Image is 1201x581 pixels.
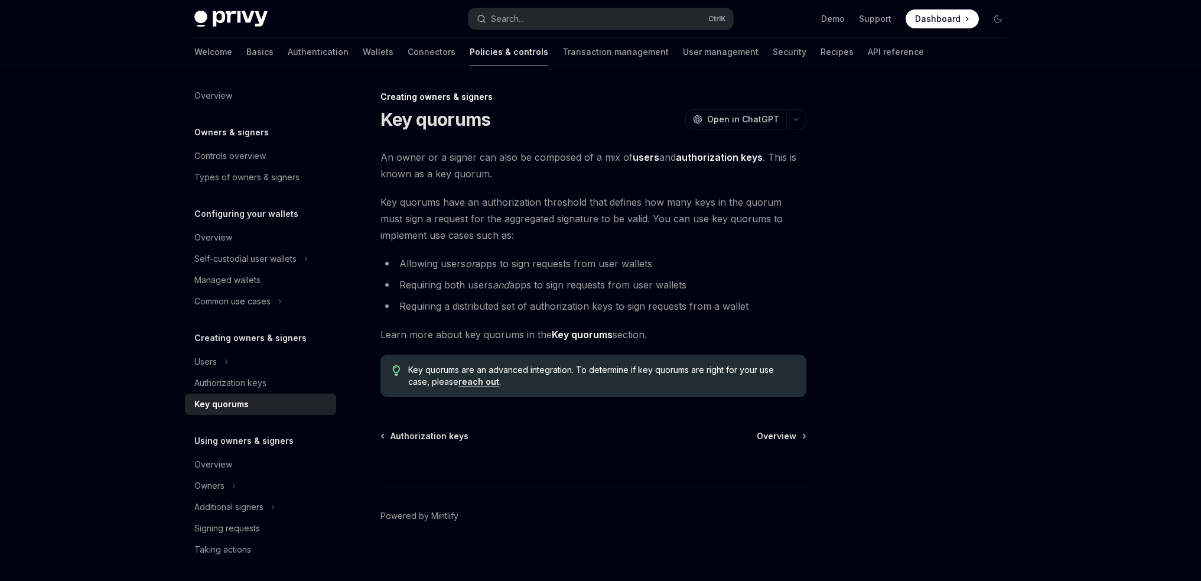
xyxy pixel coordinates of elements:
[185,394,336,415] a: Key quorums
[380,109,491,130] h1: Key quorums
[773,38,806,66] a: Security
[707,113,779,125] span: Open in ChatGPT
[491,12,524,26] div: Search...
[380,277,806,293] li: Requiring both users apps to sign requests from user wallets
[562,38,669,66] a: Transaction management
[185,372,336,394] a: Authorization keys
[683,38,759,66] a: User management
[194,252,297,266] div: Self-custodial user wallets
[185,145,336,167] a: Controls overview
[466,258,475,270] em: or
[194,376,266,390] div: Authorization keys
[757,430,796,442] span: Overview
[194,170,300,184] div: Types of owners & signers
[185,270,336,291] a: Managed wallets
[676,151,763,164] a: authorization keys
[685,109,786,129] button: Open in ChatGPT
[185,227,336,248] a: Overview
[194,294,271,309] div: Common use cases
[380,298,806,314] li: Requiring a distributed set of authorization keys to sign requests from a wallet
[821,13,845,25] a: Demo
[194,125,269,139] h5: Owners & signers
[194,500,263,514] div: Additional signers
[380,326,806,343] span: Learn more about key quorums in the section.
[185,539,336,560] a: Taking actions
[821,38,854,66] a: Recipes
[246,38,274,66] a: Basics
[288,38,349,66] a: Authentication
[194,149,266,163] div: Controls overview
[194,434,294,448] h5: Using owners & signers
[194,11,268,27] img: dark logo
[552,329,613,341] a: Key quorums
[408,364,794,388] span: Key quorums are an advanced integration. To determine if key quorums are right for your use case,...
[185,85,336,106] a: Overview
[408,38,455,66] a: Connectors
[757,430,805,442] a: Overview
[390,430,468,442] span: Authorization keys
[708,14,726,24] span: Ctrl K
[380,255,806,272] li: Allowing users apps to sign requests from user wallets
[458,376,499,387] a: reach out
[906,9,979,28] a: Dashboard
[185,454,336,475] a: Overview
[552,329,613,340] strong: Key quorums
[380,149,806,182] span: An owner or a signer can also be composed of a mix of and . This is known as a key quorum.
[194,207,298,221] h5: Configuring your wallets
[194,38,232,66] a: Welcome
[194,521,260,535] div: Signing requests
[382,430,468,442] a: Authorization keys
[380,510,458,522] a: Powered by Mintlify
[988,9,1007,28] button: Toggle dark mode
[859,13,891,25] a: Support
[194,543,251,557] div: Taking actions
[194,457,232,472] div: Overview
[868,38,924,66] a: API reference
[194,231,232,245] div: Overview
[493,279,509,291] em: and
[185,167,336,188] a: Types of owners & signers
[194,355,217,369] div: Users
[185,518,336,539] a: Signing requests
[392,365,401,376] svg: Tip
[363,38,393,66] a: Wallets
[194,273,261,287] div: Managed wallets
[380,194,806,244] span: Key quorums have an authorization threshold that defines how many keys in the quorum must sign a ...
[468,8,733,30] button: Search...CtrlK
[633,151,659,164] a: users
[194,89,232,103] div: Overview
[470,38,548,66] a: Policies & controls
[915,13,961,25] span: Dashboard
[194,397,249,411] div: Key quorums
[194,331,307,345] h5: Creating owners & signers
[380,91,806,103] div: Creating owners & signers
[194,479,224,493] div: Owners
